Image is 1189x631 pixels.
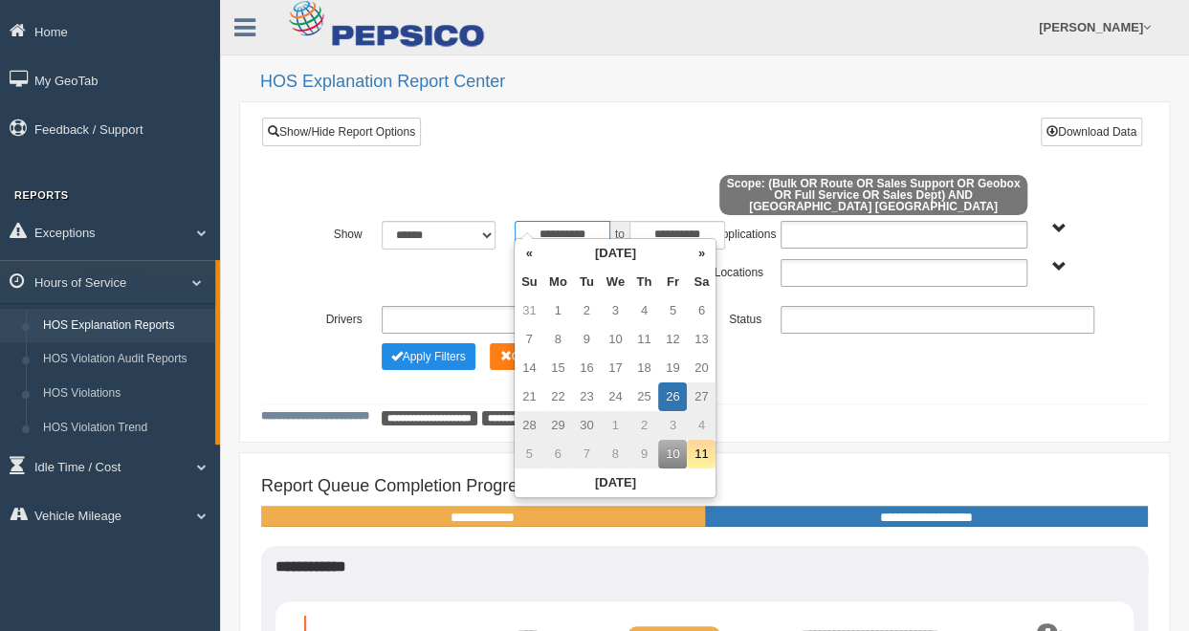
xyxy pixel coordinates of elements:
a: HOS Violation Audit Reports [34,342,215,377]
span: to [610,221,629,250]
td: 31 [515,296,543,325]
th: » [687,239,716,268]
a: HOS Violations [34,377,215,411]
th: [DATE] [515,468,716,497]
button: Download Data [1041,118,1142,146]
td: 13 [687,325,716,354]
td: 21 [515,382,543,411]
td: 1 [543,296,572,325]
td: 26 [658,382,687,411]
td: 20 [687,354,716,382]
td: 14 [515,354,543,382]
td: 22 [543,382,572,411]
h2: HOS Explanation Report Center [260,73,1170,92]
td: 23 [572,382,601,411]
td: 30 [572,411,601,440]
th: Sa [687,268,716,296]
td: 4 [687,411,716,440]
td: 3 [658,411,687,440]
a: HOS Explanation Reports [34,309,215,343]
td: 11 [687,440,716,468]
label: Locations [705,259,772,282]
th: We [601,268,629,296]
td: 19 [658,354,687,382]
td: 7 [515,325,543,354]
label: Status [704,306,771,329]
td: 6 [687,296,716,325]
td: 5 [658,296,687,325]
label: Applications [704,221,771,244]
th: Th [629,268,658,296]
td: 16 [572,354,601,382]
td: 2 [572,296,601,325]
a: HOS Violation Trend [34,411,215,446]
td: 18 [629,354,658,382]
td: 9 [629,440,658,468]
button: Change Filter Options [490,343,583,370]
td: 1 [601,411,629,440]
th: Tu [572,268,601,296]
td: 2 [629,411,658,440]
td: 25 [629,382,658,411]
td: 4 [629,296,658,325]
label: Show [305,221,372,244]
td: 29 [543,411,572,440]
td: 17 [601,354,629,382]
a: Show/Hide Report Options [262,118,421,146]
label: Drivers [305,306,372,329]
td: 5 [515,440,543,468]
td: 9 [572,325,601,354]
td: 12 [658,325,687,354]
td: 28 [515,411,543,440]
button: Change Filter Options [382,343,475,370]
span: Scope: (Bulk OR Route OR Sales Support OR Geobox OR Full Service OR Sales Dept) AND [GEOGRAPHIC_D... [719,175,1028,215]
td: 8 [543,325,572,354]
td: 7 [572,440,601,468]
td: 27 [687,382,716,411]
td: 8 [601,440,629,468]
td: 24 [601,382,629,411]
th: Su [515,268,543,296]
h4: Report Queue Completion Progress: [261,477,1148,496]
td: 15 [543,354,572,382]
th: « [515,239,543,268]
td: 6 [543,440,572,468]
td: 10 [601,325,629,354]
th: Mo [543,268,572,296]
td: 3 [601,296,629,325]
td: 11 [629,325,658,354]
th: Fr [658,268,687,296]
td: 10 [658,440,687,468]
th: [DATE] [543,239,687,268]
